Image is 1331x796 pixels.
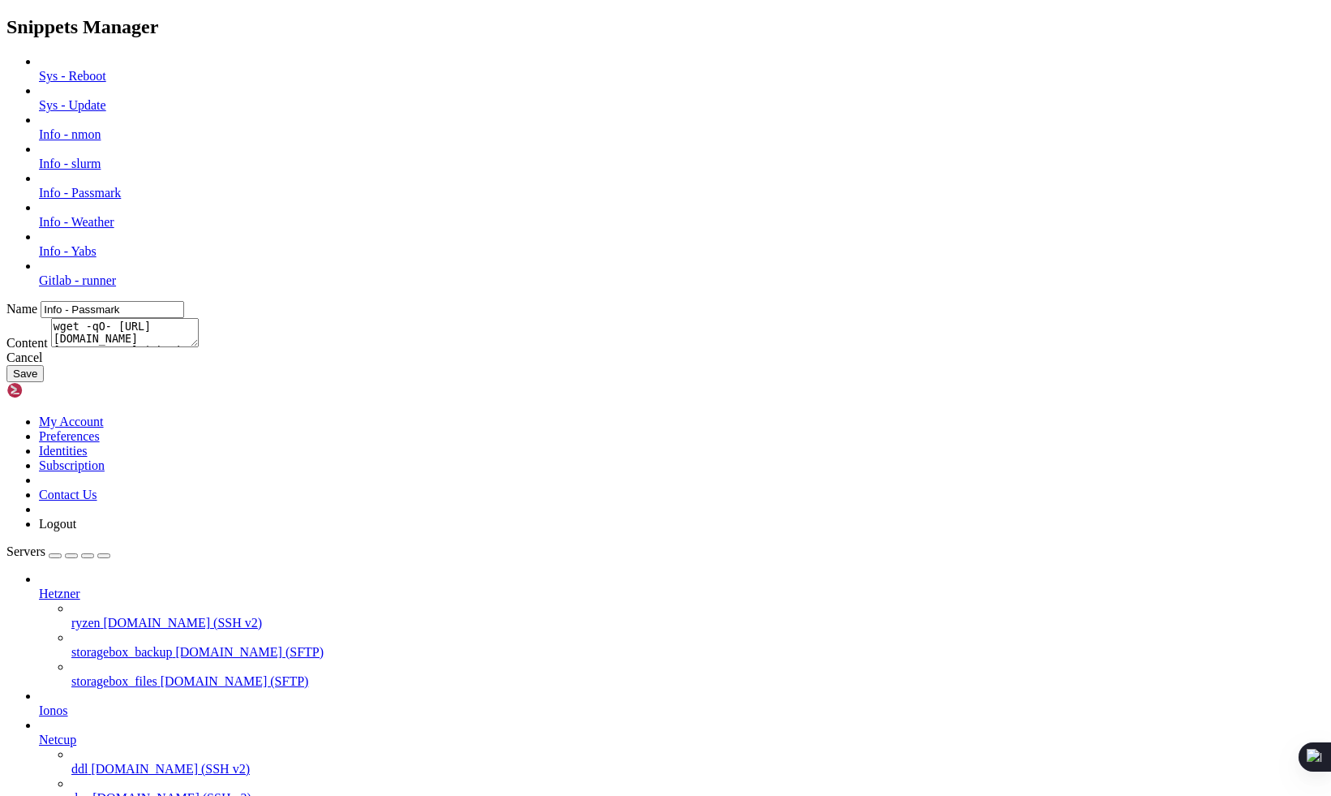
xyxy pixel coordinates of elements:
span: [DOMAIN_NAME] (SSH v2) [91,762,250,776]
x-row: No VM guests are running outdated hypervisor (qemu) binaries on this host. [6,591,1120,605]
x-row: Run 'do-release-upgrade' to upgrade to it. [6,167,1120,182]
x-row: Welcome to Ubuntu 24.04.3 LTS (GNU/Linux 6.8.0-83-generic x86_64) [6,6,1120,21]
x-row: To see these additional updates run: apt list --upgradable [6,182,1120,196]
span: [DOMAIN_NAME] (SFTP) [161,674,309,688]
x-row: Get:1 [URL][DOMAIN_NAME] noble-updates/main amd64 dpkg amd64 1.22.6ubuntu6.2 [1,281 kB] [6,80,1120,94]
span: storagebox_backup [71,645,172,659]
x-row: Calculating upgrade... Done [6,649,1120,664]
span: Ionos [39,703,68,717]
span: # [78,241,84,254]
a: Info - slurm [39,157,101,170]
x-row: Fetched 538 MB in 10s (52.6 MB/s) [6,123,1120,138]
x-row: 3 upgraded, 0 newly installed, 0 to remove and 0 not upgraded. [6,36,1120,50]
a: ddl [DOMAIN_NAME] (SSH v2) [71,762,1325,777]
x-row: Unpacking gitlab-runner (18.4.0-1) over (18.3.1-1) ... [6,226,1120,240]
x-row: 1 of these updates is a standard security update. [6,167,1120,182]
li: Ionos [39,689,1325,718]
button: Save [6,365,44,382]
x-row: dpkg gitlab-runner gitlab-runner-helper-images [6,21,1120,36]
a: storagebox_backup [DOMAIN_NAME] (SFTP) [71,645,1325,660]
x-row: After this operation, 522 kB disk space will be freed. [6,65,1120,80]
x-row: No user sessions are running outdated binaries. [6,562,1120,576]
x-row: gitlab-runner: the service is not installed [6,328,1120,342]
a: Gitlab - runner [39,273,116,287]
x-row: GitLab Runner: detected user gitlab-runner [6,299,1120,313]
img: Shellngn [6,382,100,398]
x-row: * Support: [URL][DOMAIN_NAME] [6,65,1120,80]
a: Ionos [39,703,1325,718]
x-row: Unpacking gitlab-runner-helper-images (18.4.0-1) over (18.3.1-1) ... [6,255,1120,269]
a: Info - Yabs [39,244,97,258]
a: Servers [6,544,110,558]
label: Name [6,302,37,316]
x-row: Reading package lists... Done [6,605,1120,620]
x-row: Memory usage: 7% IPv4 address for eno1: [TECHNICAL_ID] [6,94,1120,109]
div: (30, 46) [212,678,218,693]
a: ryzen [DOMAIN_NAME] (SSH v2) [71,616,1325,630]
x-row: Setting up gitlab-runner (18.4.0-1) ... [6,284,1120,299]
x-row: INFO: Docker installation not found, skipping clear-docker-cache [6,401,1120,415]
x-row: Processing triggers for man-db (2.12.0-4build2) ... [6,415,1120,430]
x-row: Scanning linux images... [6,445,1120,459]
a: Sys - Update [39,98,106,112]
div: (15, 16) [109,240,115,255]
x-row: System load: 0.92 Processes: 650 [6,65,1120,80]
span: root [6,241,32,254]
x-row: System information as of [DATE] [6,36,1120,50]
li: Gitlab - runner [39,259,1325,288]
x-row: Swap usage: 0% IPv6 address for eno1: [TECHNICAL_ID] [6,109,1120,123]
x-row: Building dependency tree... Done [6,620,1120,635]
li: Hetzner [39,572,1325,689]
div: Cancel [6,351,1325,365]
x-row: The following packages will be upgraded: [6,6,1120,21]
x-row: New release '22.04.5 LTS' available. [6,153,1120,167]
x-row: Runtime platform arch=amd64 os=linux pid=13912 revision=139a0ac0 version=18.4.0 [6,372,1120,386]
x-row: Preparing to unpack .../dpkg_1.22.6ubuntu6.2_amd64.deb ... [6,153,1120,167]
x-row: Setting up dpkg (1.22.6ubuntu6.2) ... [6,182,1120,196]
x-row: gitlab-ci-multi-runner: the service is not installed [6,357,1120,372]
x-row: No services need to be restarted. [6,503,1120,518]
span: @ [32,226,39,239]
a: Info - Weather [39,215,114,229]
span: @ [32,241,39,254]
span: ~ [71,241,78,254]
a: Contact Us [39,488,97,501]
a: Identities [39,444,88,458]
x-row: 0 upgraded, 0 newly installed, 0 to remove and 0 not upgraded. [6,664,1120,678]
x-row: Expanded Security Maintenance for Infrastructure is enabled. [6,94,1120,109]
label: Content [6,336,48,350]
x-row: Last login: [DATE] from [TECHNICAL_ID] [6,211,1120,226]
x-row: Runtime platform arch=amd64 os=linux pid=14003 revision=139a0ac0 version=18.4.0 [6,386,1120,401]
x-row: Preparing to unpack .../gitlab-runner-helper-images_18.4.0-1_all.deb ... [6,240,1120,255]
input: Snippet Name [41,301,184,318]
span: [DOMAIN_NAME] (SSH v2) [104,616,263,630]
li: Info - Weather [39,200,1325,230]
x-row: root@gitlab-runner-manager:~# [6,678,1120,693]
x-row: Temperature: 55.9 C [6,123,1120,138]
div: (15, 15) [109,226,115,240]
a: My Account [39,415,104,428]
x-row: * Documentation: [URL][DOMAIN_NAME] [6,36,1120,50]
x-row: Runtime platform arch=amd64 os=linux pid=13888 revision=139a0ac0 version=18.4.0 [6,313,1120,328]
x-row: Your Hardware Enablement Stack (HWE) is supported until [DATE]. [6,196,1120,211]
x-row: 0 updates can be applied immediately. [6,123,1120,138]
li: Sys - Update [39,84,1325,113]
a: Logout [39,517,76,531]
li: ryzen [DOMAIN_NAME] (SSH v2) [71,601,1325,630]
li: Info - Yabs [39,230,1325,259]
x-row: Running kernel seems to be up-to-date. [6,474,1120,488]
span: root [6,226,32,239]
span: ax102 [39,226,71,239]
x-row: Scanning processes... [6,430,1120,445]
a: Hetzner [39,587,1325,601]
x-row: Welcome to Ubuntu 20.04.6 LTS (GNU/Linux 5.15.0-152-generic x86_64) [6,6,1120,21]
x-row: Reading state information... Done [6,635,1120,649]
x-row: Need to get 538 MB of archives. [6,50,1120,65]
span: ryzen [39,241,71,254]
x-row: Get:2 [URL][DOMAIN_NAME] noble/main amd64 gitlab-runner amd64 18.4.0-1 [24.4 MB] [6,94,1120,109]
span: storagebox_files [71,674,157,688]
x-row: (Reading database ... 125178 files and directories currently installed.) [6,196,1120,211]
x-row: Unpacking dpkg (1.22.6ubuntu6.2) over (1.22.6ubuntu6.1) ... [6,167,1120,182]
x-row: Runtime platform arch=amd64 os=linux pid=13894 revision=139a0ac0 version=18.4.0 [6,342,1120,357]
h2: Snippets Manager [6,16,1325,38]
